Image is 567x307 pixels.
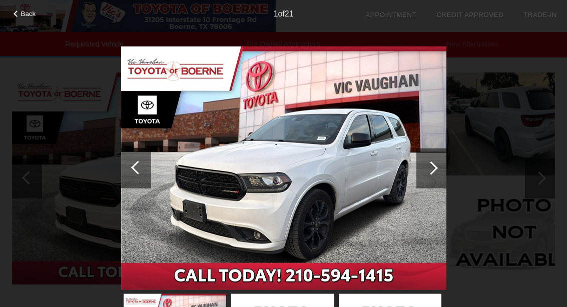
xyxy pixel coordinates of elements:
a: Appointment [365,11,416,18]
span: 21 [285,9,294,18]
a: Credit Approved [436,11,503,18]
img: image.aspx [121,46,446,290]
a: Trade-In [523,11,557,18]
span: Back [21,10,36,17]
span: 1 [273,9,278,18]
